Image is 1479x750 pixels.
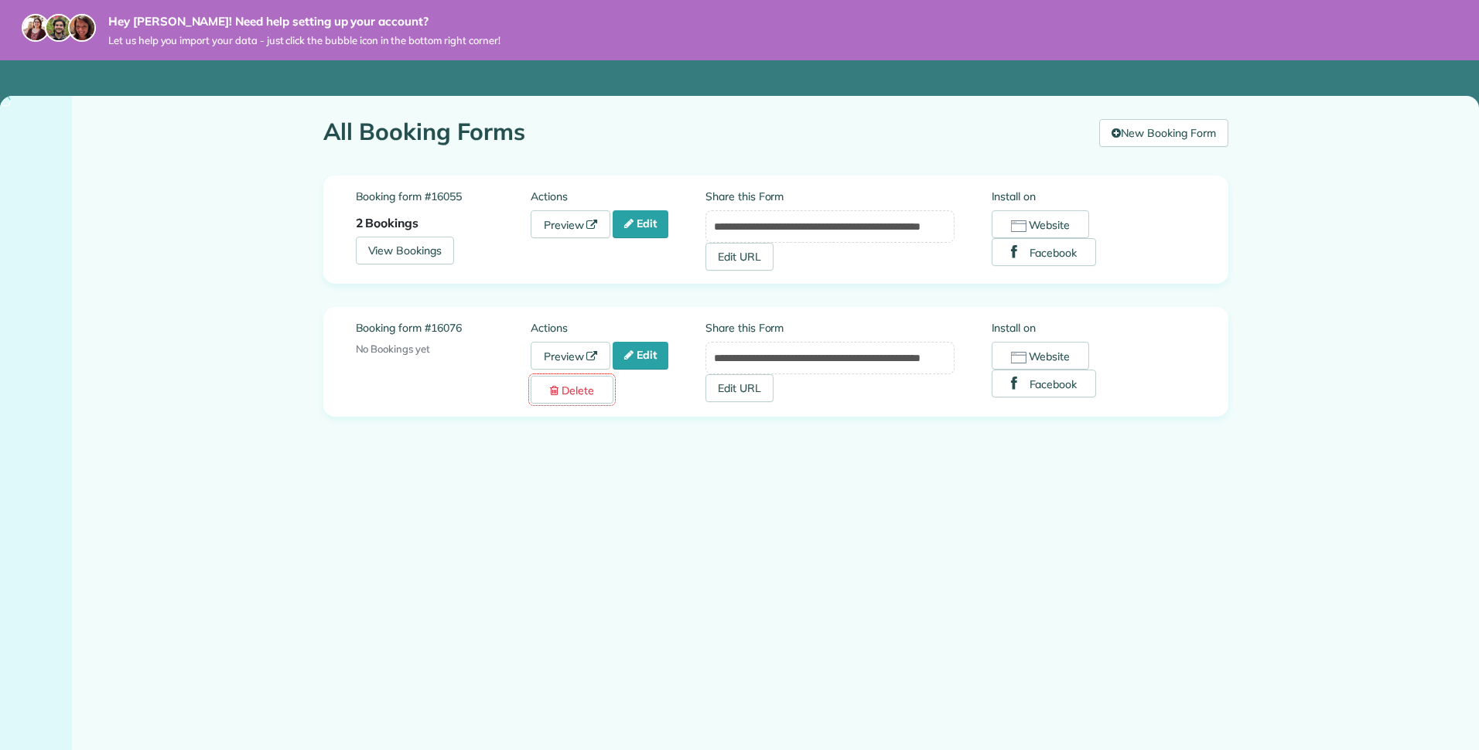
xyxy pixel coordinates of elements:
[705,320,955,336] label: Share this Form
[1099,119,1228,147] a: New Booking Form
[356,237,455,264] a: View Bookings
[531,189,705,204] label: Actions
[613,342,668,370] a: Edit
[531,342,611,370] a: Preview
[108,14,500,29] strong: Hey [PERSON_NAME]! Need help setting up your account?
[705,243,774,271] a: Edit URL
[68,14,96,42] img: michelle-19f622bdf1676172e81f8f8fba1fb50e276960ebfe0243fe18214015130c80e4.jpg
[356,320,531,336] label: Booking form #16076
[108,34,500,47] span: Let us help you import your data - just click the bubble icon in the bottom right corner!
[356,189,531,204] label: Booking form #16055
[705,189,955,204] label: Share this Form
[45,14,73,42] img: jorge-587dff0eeaa6aab1f244e6dc62b8924c3b6ad411094392a53c71c6c4a576187d.jpg
[705,374,774,402] a: Edit URL
[356,343,430,355] span: No Bookings yet
[992,320,1196,336] label: Install on
[992,210,1090,238] button: Website
[992,370,1097,397] button: Facebook
[992,189,1196,204] label: Install on
[323,119,1088,145] h1: All Booking Forms
[992,238,1097,266] button: Facebook
[356,215,419,230] strong: 2 Bookings
[22,14,50,42] img: maria-72a9807cf96188c08ef61303f053569d2e2a8a1cde33d635c8a3ac13582a053d.jpg
[531,376,613,404] a: Delete
[613,210,668,238] a: Edit
[531,320,705,336] label: Actions
[992,342,1090,370] button: Website
[531,210,611,238] a: Preview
